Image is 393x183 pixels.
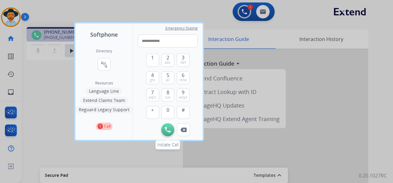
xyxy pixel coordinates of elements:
button: Language Line [86,87,122,95]
span: 0 [167,106,169,114]
span: 9 [182,89,184,96]
button: 6mno [177,71,190,84]
span: 2 [167,54,169,61]
span: jkl [166,78,170,83]
span: 5 [167,71,169,79]
img: call-button [165,127,171,132]
button: 2abc [161,54,174,67]
span: 8 [167,89,169,96]
button: 9wxyz [177,88,190,101]
span: 7 [151,89,154,96]
span: # [182,106,185,114]
button: 3def [177,54,190,67]
span: Softphone [90,30,118,39]
button: + [146,106,159,119]
p: Call [104,124,111,129]
span: Resources [95,81,113,86]
button: 0 [161,106,174,119]
h2: Directory [96,49,112,54]
span: pqrs [149,95,156,100]
p: 1 [98,124,103,129]
span: ghi [150,78,155,83]
span: Emergency Dialing [165,26,198,31]
span: 1 [151,54,154,61]
span: tuv [165,95,171,100]
span: + [151,106,154,114]
span: def [180,60,186,65]
button: Extend Claims Team [80,97,128,104]
span: abc [165,60,171,65]
span: wxyz [179,95,187,100]
button: Reguard Legacy Support [76,106,133,113]
mat-icon: connect_without_contact [100,61,108,68]
button: 4ghi [146,71,159,84]
button: # [177,106,190,119]
span: Initiate Call [157,142,179,148]
button: 5jkl [161,71,174,84]
button: Initiate Call [161,123,174,136]
button: 7pqrs [146,88,159,101]
button: 8tuv [161,88,174,101]
button: 1Call [96,123,112,130]
span: 3 [182,54,184,61]
span: 4 [151,71,154,79]
button: 1 [146,54,159,67]
p: 0.20.1027RC [359,172,387,179]
span: mno [179,78,187,83]
span: 6 [182,71,184,79]
img: call-button [180,128,187,132]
